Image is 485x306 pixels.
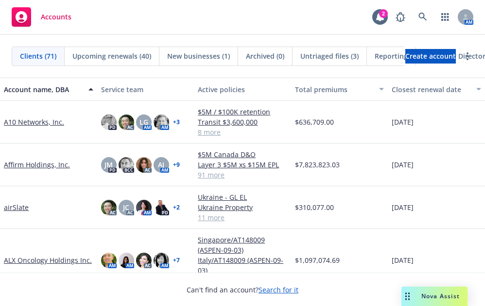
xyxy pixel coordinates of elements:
span: Accounts [41,13,71,21]
a: Search for it [259,285,298,294]
a: more [462,50,473,62]
a: + 9 [173,162,180,168]
div: Drag to move [401,287,414,306]
a: Ukraine - GL EL [198,192,287,202]
a: ALX Oncology Holdings Inc. [4,255,92,265]
a: airSlate [4,202,29,212]
span: $636,709.00 [295,117,334,127]
a: Layer 3 $5M xs $15M EPL [198,160,287,170]
img: photo [154,114,169,130]
div: Active policies [198,84,287,95]
span: Upcoming renewals (40) [72,51,151,61]
div: 2 [379,9,388,18]
img: photo [136,157,152,173]
img: photo [101,200,117,215]
span: JC [123,202,129,212]
img: photo [119,114,134,130]
div: Service team [101,84,191,95]
img: photo [101,253,117,268]
span: Nova Assist [421,292,460,300]
img: photo [136,200,152,215]
a: 11 more [198,212,287,223]
span: $1,097,074.69 [295,255,340,265]
img: photo [154,253,169,268]
span: Archived (0) [246,51,284,61]
span: [DATE] [392,160,414,170]
a: Create account [405,49,456,64]
span: AJ [158,160,164,170]
div: Closest renewal date [392,84,470,95]
span: Create account [405,47,456,65]
a: + 2 [173,205,180,210]
a: Affirm Holdings, Inc. [4,160,70,170]
span: [DATE] [392,255,414,265]
span: [DATE] [392,202,414,212]
div: Total premiums [295,84,374,95]
span: $310,077.00 [295,202,334,212]
span: JM [104,160,113,170]
img: photo [154,200,169,215]
a: Switch app [435,7,455,27]
a: Report a Bug [391,7,410,27]
span: [DATE] [392,117,414,127]
span: Reporting [375,51,408,61]
button: Nova Assist [401,287,468,306]
a: 91 more [198,170,287,180]
img: photo [101,114,117,130]
a: Search [413,7,433,27]
a: $5M Canada D&O [198,149,287,160]
span: Clients (71) [20,51,56,61]
img: photo [119,157,134,173]
span: Untriaged files (3) [300,51,359,61]
a: Ukraine Property [198,202,287,212]
button: Total premiums [291,78,388,101]
button: Service team [97,78,194,101]
a: 8 more [198,127,287,137]
a: A10 Networks, Inc. [4,117,64,127]
div: Account name, DBA [4,84,83,95]
img: photo [119,253,134,268]
a: + 7 [173,258,180,263]
span: LG [139,117,148,127]
a: $5M / $100K retention [198,107,287,117]
span: New businesses (1) [167,51,230,61]
span: Can't find an account? [187,285,298,295]
a: Accounts [8,3,75,31]
a: + 3 [173,119,180,125]
a: Italy/AT148009 (ASPEN-09-03) [198,255,287,275]
img: photo [136,253,152,268]
a: Singapore/AT148009 (ASPEN-09-03) [198,235,287,255]
button: Active policies [194,78,291,101]
span: $7,823,823.03 [295,160,340,170]
button: Closest renewal date [388,78,485,101]
a: Transit $3,600,000 [198,117,287,127]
